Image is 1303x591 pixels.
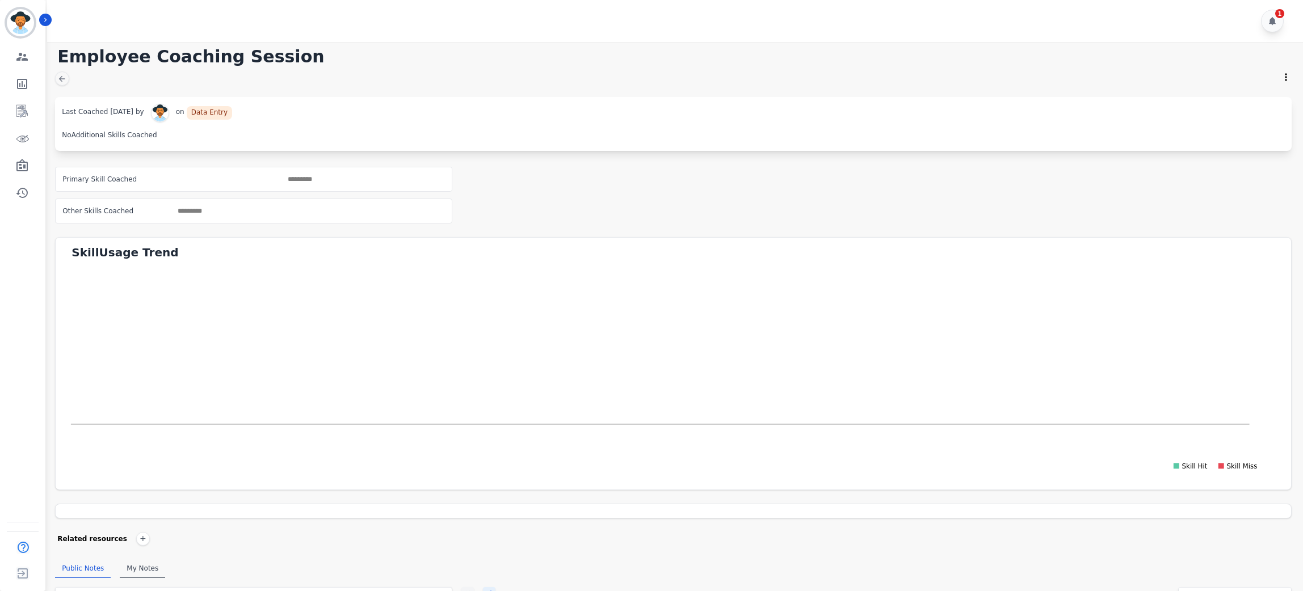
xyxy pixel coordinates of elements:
div: Data Entry [187,106,232,120]
div: Related resources [57,532,127,546]
div: Primary Skill Coached [62,167,137,191]
div: 1 [1275,9,1284,18]
text: Skill Miss [1227,462,1258,470]
h1: Employee Coaching Session [57,47,324,67]
img: Bordered avatar [7,9,34,36]
ul: selected options [174,206,242,216]
div: Last Coached by on [62,104,1285,122]
ul: selected options [284,174,449,184]
div: Skill Usage Trend [72,244,1291,260]
div: No Additional Skills Coached [62,126,157,144]
text: Skill Hit [1182,462,1208,470]
img: avatar [151,104,169,122]
div: Other Skills Coached [62,199,133,223]
div: My Notes [120,559,165,578]
div: Public Notes [55,559,111,578]
div: + [136,532,150,546]
span: [DATE] [110,104,133,122]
